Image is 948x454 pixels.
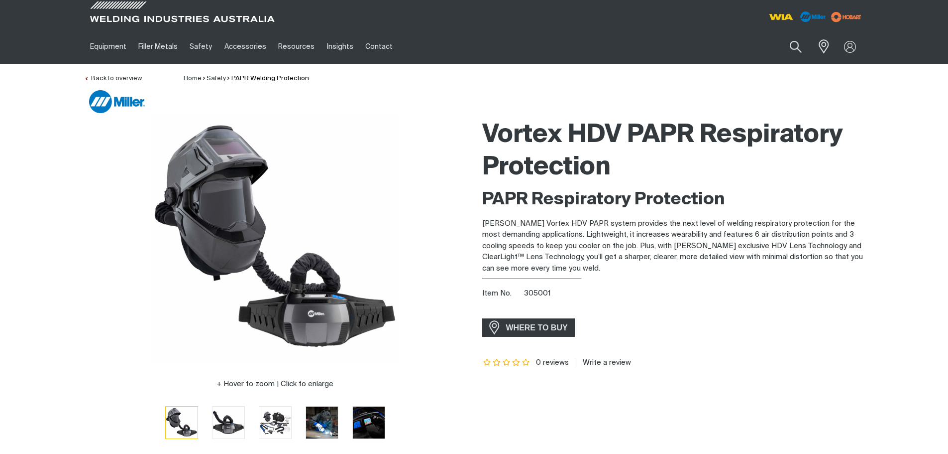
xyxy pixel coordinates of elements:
[212,406,245,439] button: Go to slide 2
[828,9,864,24] img: miller
[306,407,338,439] img: Vortex HDV PAPR System
[207,75,226,82] a: Safety
[779,35,813,58] button: Search products
[259,407,291,439] img: Vortex HDV PAPR System
[166,407,198,439] img: Vortex HDV PAPR System
[84,75,142,82] a: Back to overview of PAPR Welding Protection
[84,29,669,64] nav: Main
[536,359,569,366] span: 0 reviews
[482,288,523,300] span: Item No.
[482,119,864,184] h1: Vortex HDV PAPR Respiratory Protection
[352,406,385,439] button: Go to slide 5
[524,290,551,297] span: 305001
[359,29,399,64] a: Contact
[132,29,184,64] a: Filler Metals
[84,29,132,64] a: Equipment
[353,407,385,439] img: Vortex HDV PAPR System
[482,359,531,366] span: Rating: {0}
[259,406,292,439] button: Go to slide 3
[320,29,359,64] a: Insights
[211,378,339,390] button: Hover to zoom | Click to enlarge
[482,189,864,211] h2: PAPR Respiratory Protection
[766,35,812,58] input: Product name or item number...
[212,407,244,439] img: Vortex HDV PAPR System
[184,74,309,84] nav: Breadcrumb
[272,29,320,64] a: Resources
[306,406,338,439] button: Go to slide 4
[165,406,198,439] button: Go to slide 1
[482,318,575,337] a: WHERE TO BUY
[184,75,202,82] a: Home
[151,114,400,363] img: Vortex HDV PAPR System
[500,320,574,336] span: WHERE TO BUY
[575,358,631,367] a: Write a review
[231,75,309,82] a: PAPR Welding Protection
[184,29,218,64] a: Safety
[482,218,864,275] p: [PERSON_NAME] Vortex HDV PAPR system provides the next level of welding respiratory protection fo...
[218,29,272,64] a: Accessories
